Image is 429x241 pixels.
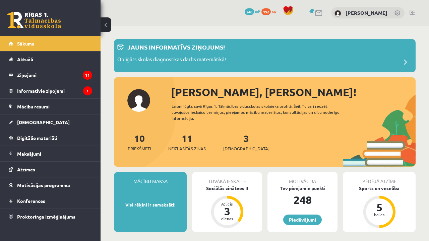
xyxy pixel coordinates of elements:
span: Mācību resursi [17,103,50,109]
span: Konferences [17,198,45,204]
a: Konferences [9,193,92,209]
div: Atlicis [217,202,237,206]
span: Proktoringa izmēģinājums [17,214,75,220]
div: Sociālās zinātnes II [192,185,262,192]
legend: Informatīvie ziņojumi [17,83,92,98]
div: Sports un veselība [343,185,416,192]
div: Laipni lūgts savā Rīgas 1. Tālmācības vidusskolas skolnieka profilā. Šeit Tu vari redzēt tuvojošo... [172,103,353,121]
span: Neizlasītās ziņas [168,145,206,152]
span: Digitālie materiāli [17,135,57,141]
a: 11Neizlasītās ziņas [168,132,206,152]
a: Piedāvājumi [283,215,322,225]
div: 3 [217,206,237,217]
a: Sociālās zinātnes II Atlicis 3 dienas [192,185,262,229]
legend: Maksājumi [17,146,92,161]
a: 10Priekšmeti [128,132,151,152]
a: Sports un veselība 5 balles [343,185,416,229]
span: mP [255,8,260,14]
div: dienas [217,217,237,221]
div: Tuvākā ieskaite [192,172,262,185]
a: [PERSON_NAME] [346,9,387,16]
div: 248 [267,192,338,208]
span: [DEMOGRAPHIC_DATA] [223,145,269,152]
i: 1 [83,86,92,95]
span: Motivācijas programma [17,182,70,188]
a: Ziņojumi11 [9,67,92,83]
p: Obligāts skolas diagnostikas darbs matemātikā! [117,56,226,65]
span: Atzīmes [17,166,35,172]
a: Digitālie materiāli [9,130,92,146]
div: [PERSON_NAME], [PERSON_NAME]! [171,84,416,100]
p: Jauns informatīvs ziņojums! [127,43,225,52]
span: Sākums [17,41,34,47]
a: 192 xp [261,8,280,14]
img: Nikola Maļinovska [334,10,341,17]
legend: Ziņojumi [17,67,92,83]
span: Aktuāli [17,56,33,62]
a: Jauns informatīvs ziņojums! Obligāts skolas diagnostikas darbs matemātikā! [117,43,412,69]
a: Atzīmes [9,162,92,177]
span: [DEMOGRAPHIC_DATA] [17,119,70,125]
div: Motivācija [267,172,338,185]
a: Proktoringa izmēģinājums [9,209,92,224]
a: 248 mP [245,8,260,14]
span: xp [272,8,276,14]
a: Mācību resursi [9,99,92,114]
a: Maksājumi [9,146,92,161]
a: Motivācijas programma [9,177,92,193]
a: Informatīvie ziņojumi1 [9,83,92,98]
i: 11 [83,71,92,80]
div: 5 [369,202,389,213]
div: balles [369,213,389,217]
a: Rīgas 1. Tālmācības vidusskola [7,12,61,28]
a: 3[DEMOGRAPHIC_DATA] [223,132,269,152]
a: Sākums [9,36,92,51]
p: Visi rēķini ir samaksāti! [117,202,183,208]
a: [DEMOGRAPHIC_DATA] [9,114,92,130]
div: Pēdējā atzīme [343,172,416,185]
span: 192 [261,8,271,15]
span: Priekšmeti [128,145,151,152]
a: Aktuāli [9,52,92,67]
span: 248 [245,8,254,15]
div: Tev pieejamie punkti [267,185,338,192]
div: Mācību maksa [114,172,187,185]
